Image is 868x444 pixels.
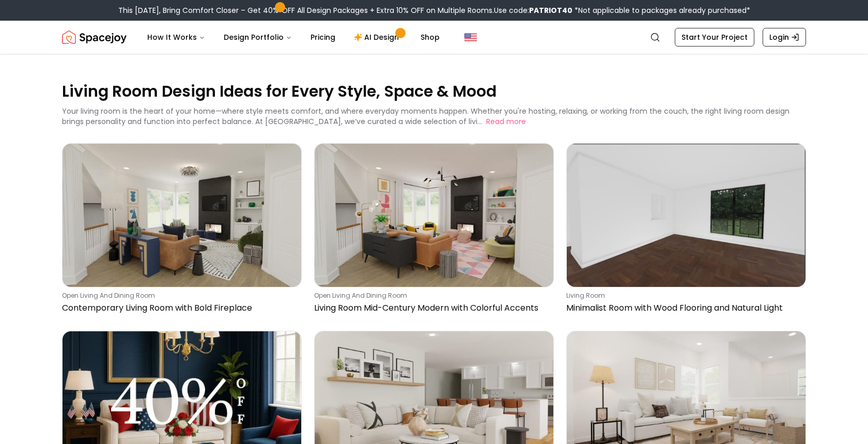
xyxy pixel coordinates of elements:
img: Living Room Mid-Century Modern with Colorful Accents [315,144,553,287]
nav: Main [139,27,448,48]
a: Start Your Project [675,28,754,47]
b: PATRIOT40 [529,5,572,16]
a: AI Design [346,27,410,48]
p: Your living room is the heart of your home—where style meets comfort, and where everyday moments ... [62,106,789,127]
p: Living Room Mid-Century Modern with Colorful Accents [314,302,550,314]
p: Living Room Design Ideas for Every Style, Space & Mood [62,81,806,102]
p: open living and dining room [314,292,550,300]
button: How It Works [139,27,213,48]
p: Contemporary Living Room with Bold Fireplace [62,302,298,314]
span: Use code: [494,5,572,16]
img: Contemporary Living Room with Bold Fireplace [63,144,301,287]
img: United States [464,31,477,43]
img: Minimalist Room with Wood Flooring and Natural Light [567,144,805,287]
p: Minimalist Room with Wood Flooring and Natural Light [566,302,802,314]
button: Design Portfolio [215,27,300,48]
a: Spacejoy [62,27,127,48]
div: This [DATE], Bring Comfort Closer – Get 40% OFF All Design Packages + Extra 10% OFF on Multiple R... [118,5,750,16]
a: Shop [412,27,448,48]
nav: Global [62,21,806,54]
button: Read more [486,116,526,127]
a: Minimalist Room with Wood Flooring and Natural Lightliving roomMinimalist Room with Wood Flooring... [566,143,806,318]
p: open living and dining room [62,292,298,300]
p: living room [566,292,802,300]
img: Spacejoy Logo [62,27,127,48]
a: Living Room Mid-Century Modern with Colorful Accentsopen living and dining roomLiving Room Mid-Ce... [314,143,554,318]
span: *Not applicable to packages already purchased* [572,5,750,16]
a: Login [763,28,806,47]
a: Pricing [302,27,344,48]
a: Contemporary Living Room with Bold Fireplaceopen living and dining roomContemporary Living Room w... [62,143,302,318]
